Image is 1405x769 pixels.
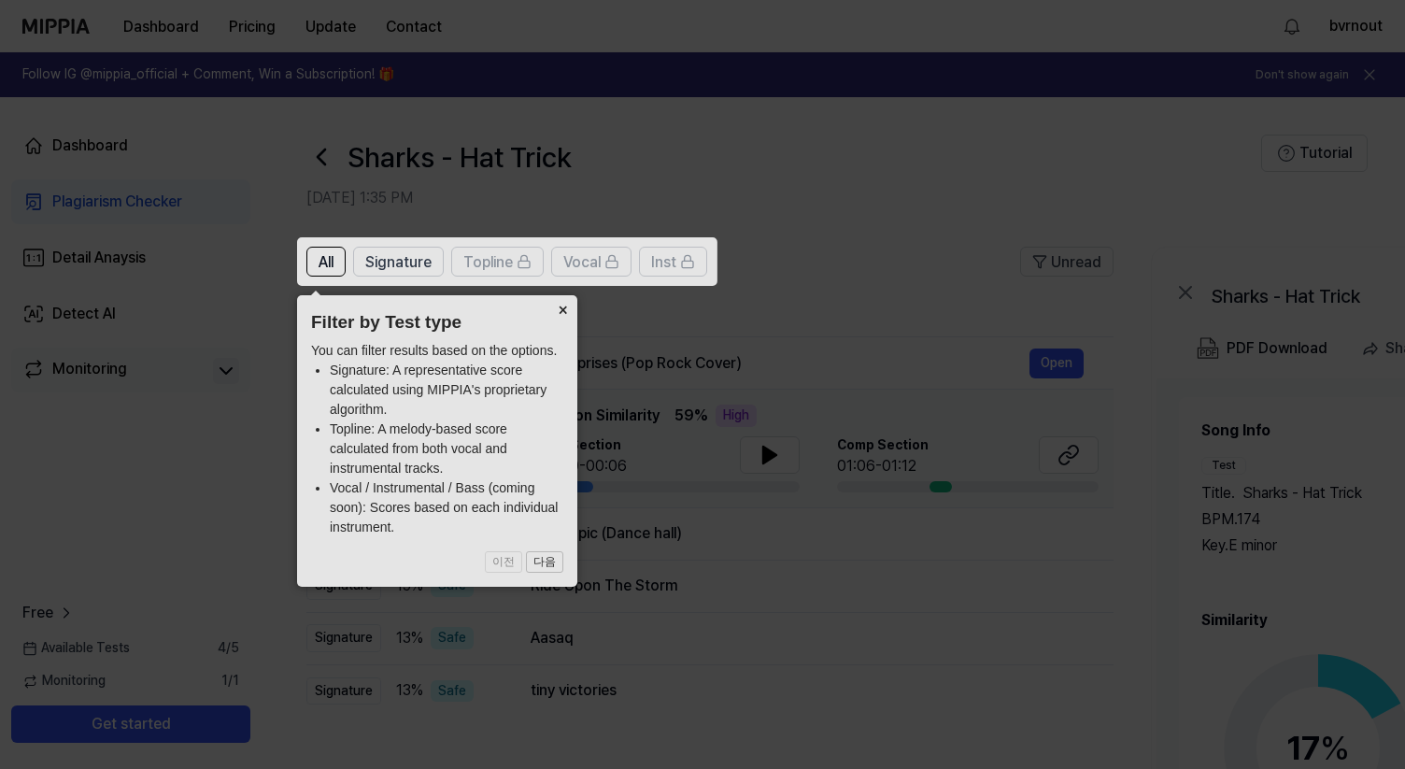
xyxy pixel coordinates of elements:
[353,247,444,277] button: Signature
[639,247,707,277] button: Inst
[330,361,563,420] li: Signature: A representative score calculated using MIPPIA's proprietary algorithm.
[547,295,577,321] button: Close
[563,251,601,274] span: Vocal
[311,341,563,537] div: You can filter results based on the options.
[451,247,544,277] button: Topline
[551,247,632,277] button: Vocal
[463,251,513,274] span: Topline
[330,478,563,537] li: Vocal / Instrumental / Bass (coming soon): Scores based on each individual instrument.
[651,251,676,274] span: Inst
[330,420,563,478] li: Topline: A melody-based score calculated from both vocal and instrumental tracks.
[526,551,563,574] button: 다음
[319,251,334,274] span: All
[365,251,432,274] span: Signature
[311,309,563,336] header: Filter by Test type
[306,247,346,277] button: All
